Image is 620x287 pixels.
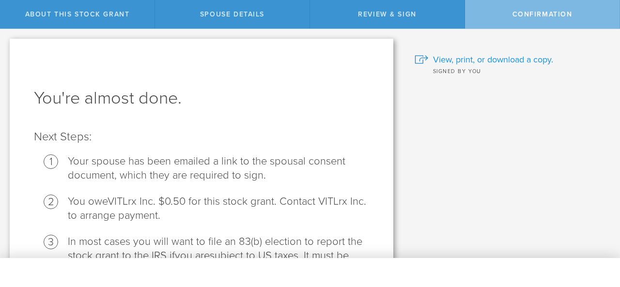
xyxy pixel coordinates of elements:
span: Spouse Details [200,10,264,18]
span: you are [175,249,210,262]
p: Next Steps: [34,129,369,145]
span: Confirmation [512,10,573,18]
span: About this stock grant [25,10,130,18]
div: Signed by you [415,66,605,76]
span: View, print, or download a copy. [433,53,553,66]
span: Review & Sign [358,10,417,18]
span: You owe [68,195,108,208]
li: VITLrx Inc. $0.50 for this stock grant. Contact VITLrx Inc. to arrange payment. [68,195,369,223]
h1: You're almost done. [34,87,369,110]
li: Your spouse has been emailed a link to the spousal consent document, which they are required to s... [68,154,369,182]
